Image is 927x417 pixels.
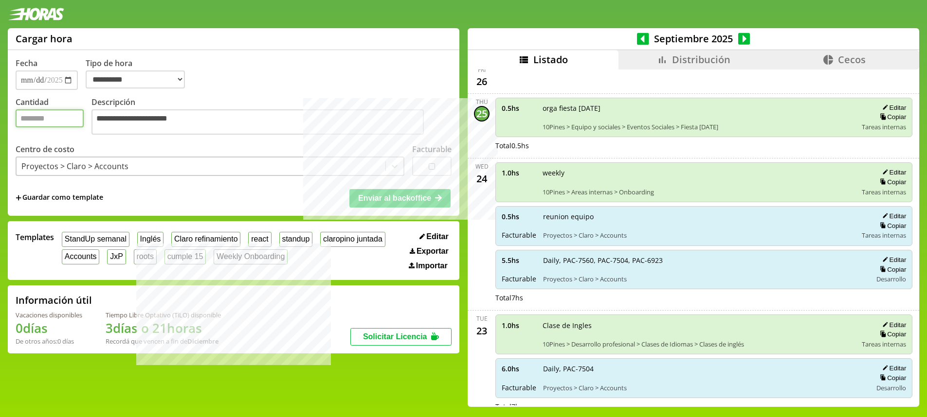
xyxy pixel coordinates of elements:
b: Diciembre [187,337,218,346]
div: 24 [474,171,490,186]
span: Facturable [502,383,536,392]
span: 10Pines > Areas internas > Onboarding [543,188,855,196]
h1: Cargar hora [16,32,73,45]
span: 1.0 hs [502,321,536,330]
span: Daily, PAC-7504 [543,364,865,373]
button: Claro refinamiento [171,232,240,247]
span: Clase de Ingles [543,321,855,330]
button: claropino juntada [320,232,385,247]
button: Editar [879,364,906,372]
span: Enviar al backoffice [358,194,431,202]
button: JxP [107,249,126,264]
span: weekly [543,168,855,177]
h1: 3 días o 21 horas [106,319,221,337]
button: Solicitar Licencia [350,328,452,346]
button: Editar [879,256,906,264]
select: Tipo de hora [86,70,185,88]
span: 10Pines > Desarrollo profesional > Clases de Idiomas > Clases de inglés [543,340,855,348]
button: Copiar [877,113,906,121]
span: orga fiesta [DATE] [543,104,855,113]
button: Copiar [877,178,906,186]
button: cumple 15 [164,249,206,264]
button: Enviar al backoffice [349,189,451,208]
img: logotipo [8,8,64,20]
button: roots [134,249,157,264]
div: De otros años: 0 días [16,337,82,346]
span: + [16,192,21,203]
div: Proyectos > Claro > Accounts [21,161,128,172]
span: Editar [426,232,448,241]
button: Accounts [62,249,99,264]
span: 6.0 hs [502,364,536,373]
button: react [248,232,271,247]
span: Tareas internas [862,122,906,131]
label: Fecha [16,58,37,69]
div: Fri [478,66,486,74]
span: 0.5 hs [502,104,536,113]
div: Recordá que vencen a fin de [106,337,221,346]
button: Editar [879,104,906,112]
button: Editar [879,212,906,220]
span: Daily, PAC-7560, PAC-7504, PAC-6923 [543,256,865,265]
input: Cantidad [16,109,84,127]
span: 1.0 hs [502,168,536,177]
span: 0.5 hs [502,212,536,221]
span: 10Pines > Equipo y sociales > Eventos Sociales > Fiesta [DATE] [543,122,855,131]
span: 5.5 hs [502,256,536,265]
textarea: Descripción [91,109,424,135]
span: Tareas internas [862,231,906,240]
span: Distribución [672,53,730,66]
div: Total 7 hs [495,402,912,411]
button: Editar [879,321,906,329]
button: standup [279,232,313,247]
span: Tareas internas [862,188,906,196]
span: Proyectos > Claro > Accounts [543,231,855,240]
label: Facturable [412,144,452,155]
div: scrollable content [468,69,919,405]
button: Copiar [877,222,906,230]
button: Copiar [877,330,906,338]
span: Facturable [502,230,536,240]
span: reunion equipo [543,212,855,221]
button: Inglés [137,232,164,247]
span: Facturable [502,274,536,283]
span: Desarrollo [876,383,906,392]
button: Editar [879,168,906,176]
div: Tiempo Libre Optativo (TiLO) disponible [106,311,221,319]
span: Tareas internas [862,340,906,348]
div: 25 [474,106,490,122]
label: Cantidad [16,97,91,137]
span: Desarrollo [876,275,906,283]
button: Copiar [877,374,906,382]
div: Thu [476,98,488,106]
span: Importar [416,261,448,270]
label: Descripción [91,97,452,137]
div: Total 0.5 hs [495,141,912,150]
button: Weekly Onboarding [214,249,288,264]
button: StandUp semanal [62,232,129,247]
span: Septiembre 2025 [649,32,738,45]
div: 26 [474,74,490,89]
button: Copiar [877,265,906,274]
div: 23 [474,323,490,338]
h2: Información útil [16,294,92,307]
span: Proyectos > Claro > Accounts [543,383,865,392]
div: Vacaciones disponibles [16,311,82,319]
span: +Guardar como template [16,192,103,203]
label: Centro de costo [16,144,74,155]
button: Exportar [407,246,452,256]
h1: 0 días [16,319,82,337]
span: Templates [16,232,54,243]
div: Total 7 hs [495,293,912,302]
span: Exportar [417,247,449,256]
span: Solicitar Licencia [363,332,427,341]
div: Wed [475,162,489,171]
span: Cecos [838,53,866,66]
span: Listado [533,53,568,66]
div: Tue [476,314,488,323]
span: Proyectos > Claro > Accounts [543,275,865,283]
button: Editar [417,232,452,242]
label: Tipo de hora [86,58,193,90]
